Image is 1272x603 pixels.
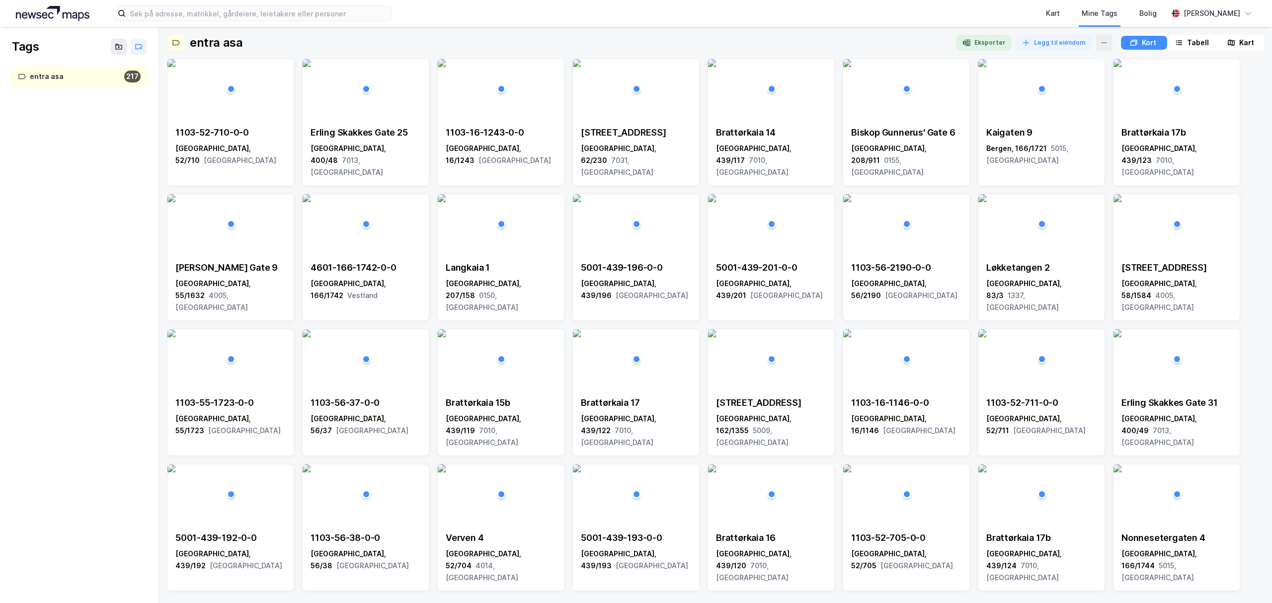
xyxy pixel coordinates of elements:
[1121,291,1194,311] span: 4005, [GEOGRAPHIC_DATA]
[12,39,39,55] div: Tags
[124,71,141,82] div: 217
[978,59,986,67] img: 256x120
[843,329,851,337] img: 256x120
[1121,426,1194,447] span: 7013, [GEOGRAPHIC_DATA]
[1016,35,1092,51] button: Legg til eiendom
[1113,464,1121,472] img: 256x120
[581,532,691,544] div: 5001-439-193-0-0
[616,291,688,300] span: [GEOGRAPHIC_DATA]
[446,426,518,447] span: 7010, [GEOGRAPHIC_DATA]
[716,561,789,582] span: 7010, [GEOGRAPHIC_DATA]
[446,127,556,139] div: 1103-16-1243-0-0
[1239,37,1254,49] div: Kart
[1013,426,1086,435] span: [GEOGRAPHIC_DATA]
[573,329,581,337] img: 256x120
[573,59,581,67] img: 256x120
[1121,127,1232,139] div: Brattørkaia 17b
[446,291,518,311] span: 0150, [GEOGRAPHIC_DATA]
[883,426,955,435] span: [GEOGRAPHIC_DATA]
[1142,37,1156,49] div: Kort
[12,67,147,87] a: entra asa217
[1121,561,1194,582] span: 5015, [GEOGRAPHIC_DATA]
[956,35,1012,51] button: Eksporter
[716,532,826,544] div: Brattørkaia 16
[1121,262,1232,274] div: [STREET_ADDRESS]
[208,426,281,435] span: [GEOGRAPHIC_DATA]
[167,464,175,472] img: 256x120
[581,397,691,409] div: Brattørkaia 17
[851,532,961,544] div: 1103-52-705-0-0
[573,194,581,202] img: 256x120
[438,464,446,472] img: 256x120
[1121,143,1232,178] div: [GEOGRAPHIC_DATA], 439/123
[1121,532,1232,544] div: Nonnesetergaten 4
[311,278,421,301] div: [GEOGRAPHIC_DATA], 166/1742
[843,59,851,67] img: 256x120
[581,262,691,274] div: 5001-439-196-0-0
[708,464,716,472] img: 256x120
[1121,156,1194,176] span: 7010, [GEOGRAPHIC_DATA]
[986,532,1097,544] div: Brattørkaia 17b
[1222,555,1272,603] div: Chat Widget
[446,561,518,582] span: 4014, [GEOGRAPHIC_DATA]
[716,262,826,274] div: 5001-439-201-0-0
[478,156,551,164] span: [GEOGRAPHIC_DATA]
[311,532,421,544] div: 1103-56-38-0-0
[347,291,378,300] span: Vestland
[1184,7,1240,19] div: [PERSON_NAME]
[851,127,961,139] div: Biskop Gunnerus' Gate 6
[311,413,421,437] div: [GEOGRAPHIC_DATA], 56/37
[708,194,716,202] img: 256x120
[204,156,276,164] span: [GEOGRAPHIC_DATA]
[1046,7,1060,19] div: Kart
[303,329,311,337] img: 256x120
[978,194,986,202] img: 256x120
[1187,37,1209,49] div: Tabell
[126,6,391,21] input: Søk på adresse, matrikkel, gårdeiere, leietakere eller personer
[1121,548,1232,584] div: [GEOGRAPHIC_DATA], 166/1744
[851,262,961,274] div: 1103-56-2190-0-0
[851,397,961,409] div: 1103-16-1146-0-0
[1113,329,1121,337] img: 256x120
[573,464,581,472] img: 256x120
[851,156,924,176] span: 0155, [GEOGRAPHIC_DATA]
[446,262,556,274] div: Langkaia 1
[210,561,282,570] span: [GEOGRAPHIC_DATA]
[167,194,175,202] img: 256x120
[175,397,286,409] div: 1103-55-1723-0-0
[1121,278,1232,313] div: [GEOGRAPHIC_DATA], 58/1584
[716,413,826,449] div: [GEOGRAPHIC_DATA], 162/1355
[190,35,242,51] div: entra asa
[175,278,286,313] div: [GEOGRAPHIC_DATA], 55/1632
[581,426,653,447] span: 7010, [GEOGRAPHIC_DATA]
[1121,413,1232,449] div: [GEOGRAPHIC_DATA], 400/49
[303,464,311,472] img: 256x120
[581,127,691,139] div: [STREET_ADDRESS]
[175,548,286,572] div: [GEOGRAPHIC_DATA], 439/192
[175,127,286,139] div: 1103-52-710-0-0
[851,278,961,301] div: [GEOGRAPHIC_DATA], 56/2190
[581,548,691,572] div: [GEOGRAPHIC_DATA], 439/193
[1139,7,1157,19] div: Bolig
[446,532,556,544] div: Verven 4
[311,127,421,139] div: Erling Skakkes Gate 25
[303,59,311,67] img: 256x120
[438,59,446,67] img: 256x120
[716,548,826,584] div: [GEOGRAPHIC_DATA], 439/120
[311,397,421,409] div: 1103-56-37-0-0
[716,426,789,447] span: 5009, [GEOGRAPHIC_DATA]
[311,156,383,176] span: 7013, [GEOGRAPHIC_DATA]
[311,143,421,178] div: [GEOGRAPHIC_DATA], 400/48
[446,413,556,449] div: [GEOGRAPHIC_DATA], 439/119
[311,548,421,572] div: [GEOGRAPHIC_DATA], 56/38
[708,329,716,337] img: 256x120
[986,413,1097,437] div: [GEOGRAPHIC_DATA], 52/711
[1113,194,1121,202] img: 256x120
[986,397,1097,409] div: 1103-52-711-0-0
[851,413,961,437] div: [GEOGRAPHIC_DATA], 16/1146
[175,413,286,437] div: [GEOGRAPHIC_DATA], 55/1723
[175,143,286,166] div: [GEOGRAPHIC_DATA], 52/710
[438,194,446,202] img: 256x120
[986,143,1097,166] div: Bergen, 166/1721
[175,262,286,274] div: [PERSON_NAME] Gate 9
